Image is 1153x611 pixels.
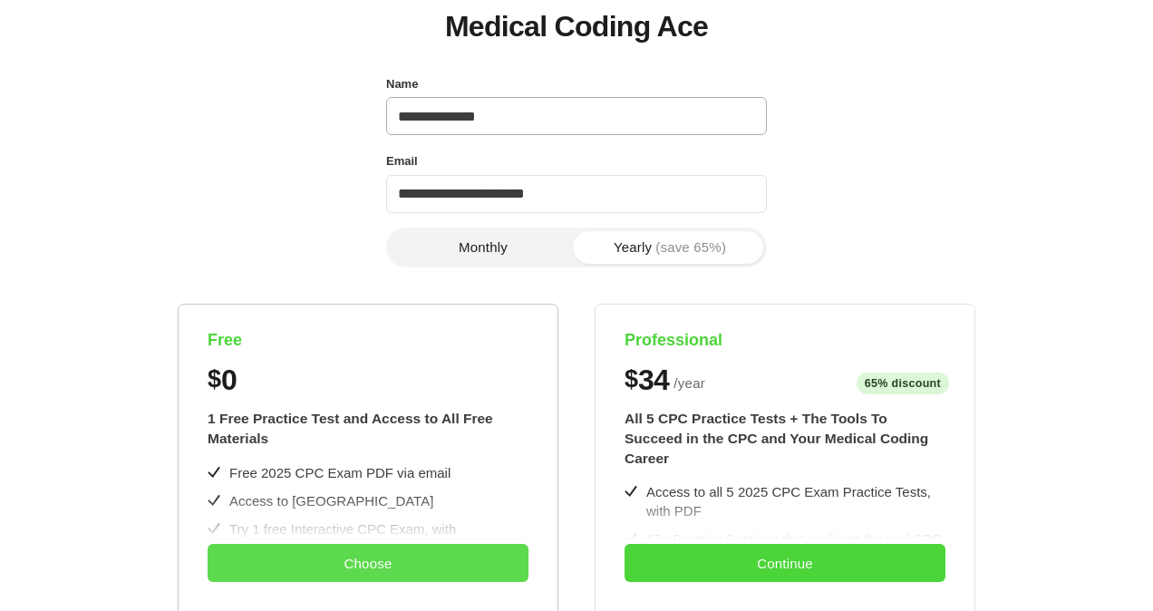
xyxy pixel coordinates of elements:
[208,409,528,448] div: 1 Free Practice Test and Access to All Free Materials
[208,544,528,582] button: Choose
[386,150,418,173] label: Email
[625,330,945,351] h4: Professional
[576,231,763,264] button: Yearly(save 65%)
[646,482,945,520] div: Access to all 5 2025 CPC Exam Practice Tests, with PDF
[229,463,451,482] div: Free 2025 CPC Exam PDF via email
[638,365,669,394] span: 34
[625,544,945,582] button: Continue
[221,365,237,394] span: 0
[625,365,638,393] span: $
[208,365,221,393] span: $
[625,409,945,468] div: All 5 CPC Practice Tests + The Tools To Succeed in the CPC and Your Medical Coding Career
[386,97,767,135] input: Name
[386,175,767,213] input: Email
[673,373,705,394] span: / year
[229,491,433,510] div: Access to [GEOGRAPHIC_DATA]
[655,240,726,254] span: (save 65%)
[390,231,576,264] button: Monthly
[208,330,528,351] h4: Free
[386,73,418,96] label: Name
[445,11,708,43] h1: Medical Coding Ace
[857,373,949,395] span: 65% discount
